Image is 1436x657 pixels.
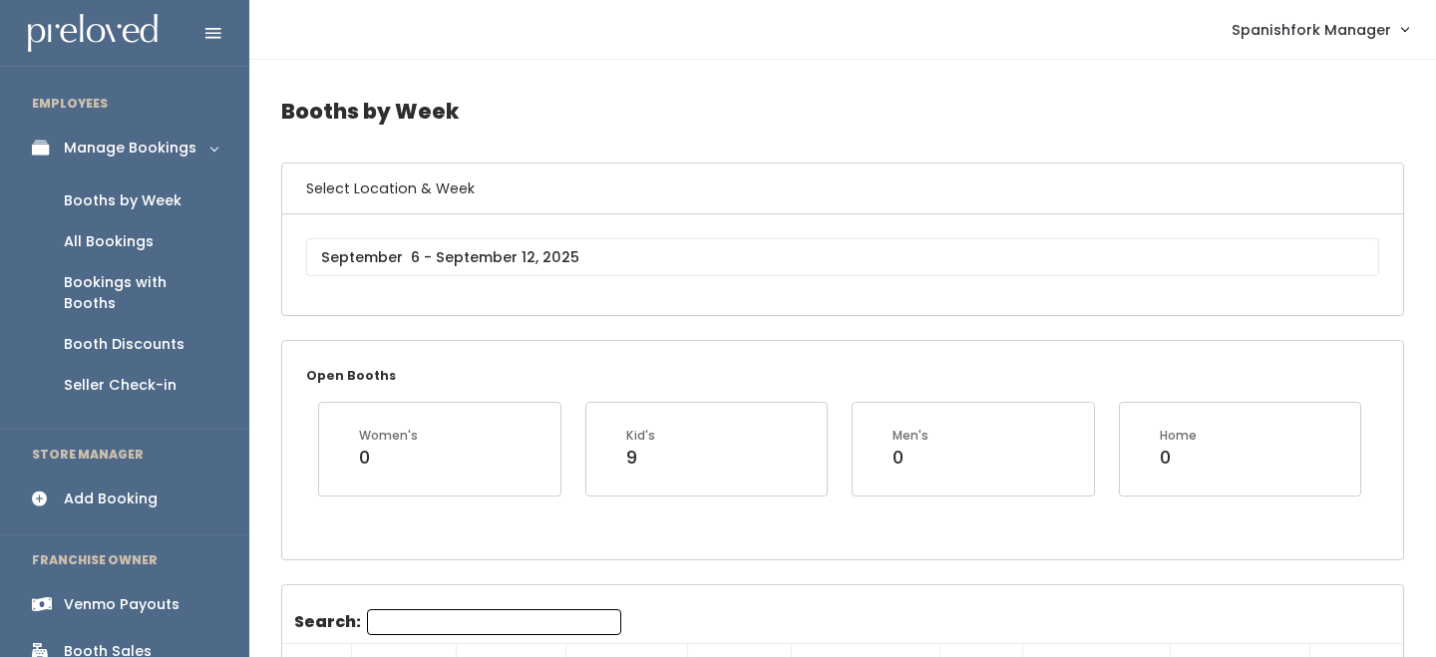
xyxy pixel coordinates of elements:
[294,609,621,635] label: Search:
[64,272,217,314] div: Bookings with Booths
[626,427,655,445] div: Kid's
[64,375,177,396] div: Seller Check-in
[281,84,1404,139] h4: Booths by Week
[1212,8,1428,51] a: Spanishfork Manager
[1232,19,1391,41] span: Spanishfork Manager
[28,14,158,53] img: preloved logo
[893,445,928,471] div: 0
[64,138,196,159] div: Manage Bookings
[359,445,418,471] div: 0
[893,427,928,445] div: Men's
[64,594,179,615] div: Venmo Payouts
[306,367,396,384] small: Open Booths
[64,489,158,509] div: Add Booking
[359,427,418,445] div: Women's
[64,334,184,355] div: Booth Discounts
[64,190,181,211] div: Booths by Week
[1160,427,1197,445] div: Home
[626,445,655,471] div: 9
[367,609,621,635] input: Search:
[282,164,1403,214] h6: Select Location & Week
[1160,445,1197,471] div: 0
[306,238,1379,276] input: September 6 - September 12, 2025
[64,231,154,252] div: All Bookings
